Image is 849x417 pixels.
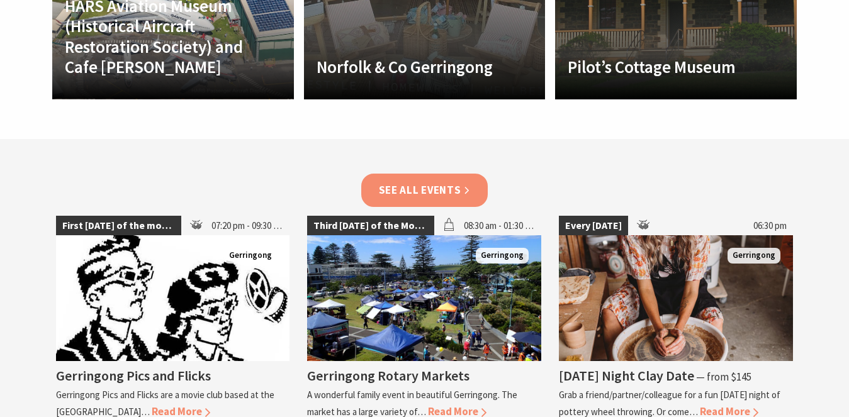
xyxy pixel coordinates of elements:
span: Gerringong [728,248,780,264]
span: Third [DATE] of the Month [307,216,434,236]
h4: Pilot’s Cottage Museum [568,57,748,77]
span: Gerringong [224,248,277,264]
img: Photo shows female sitting at pottery wheel with hands on a ball of clay [559,235,793,361]
h4: Gerringong Rotary Markets [307,367,469,384]
span: ⁠— from $145 [696,370,751,384]
span: 08:30 am - 01:30 pm [458,216,541,236]
h4: Gerringong Pics and Flicks [56,367,211,384]
span: Every [DATE] [559,216,628,236]
h4: Norfolk & Co Gerringong [317,57,497,77]
span: Gerringong [476,248,529,264]
span: First [DATE] of the month [56,216,182,236]
span: 07:20 pm - 09:30 pm [205,216,290,236]
img: Christmas Market and Street Parade [307,235,541,361]
h4: [DATE] Night Clay Date [559,367,694,384]
span: 06:30 pm [747,216,793,236]
a: See all Events [361,174,488,207]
